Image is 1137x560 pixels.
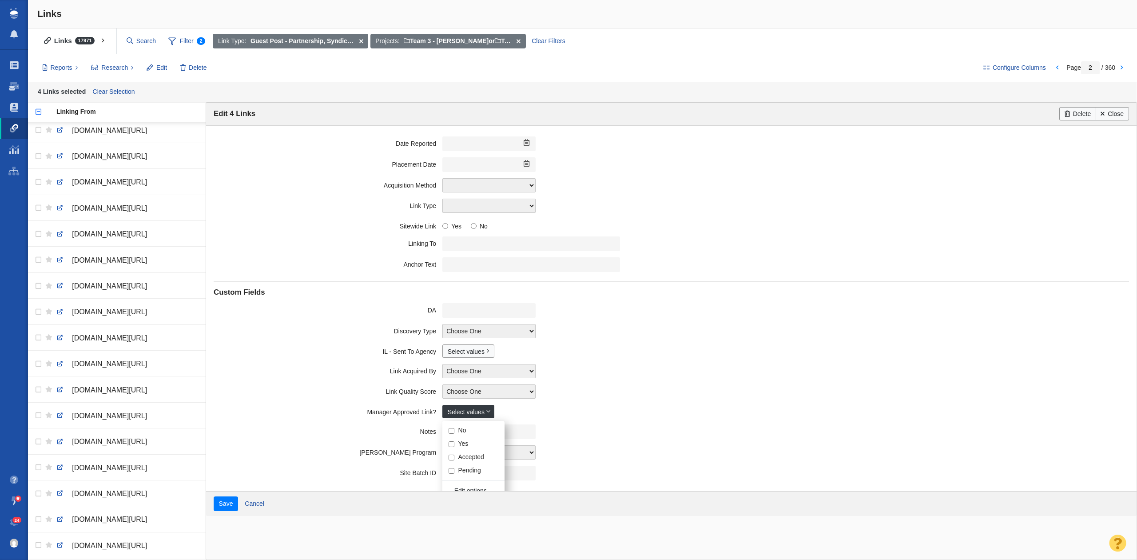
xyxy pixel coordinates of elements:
[404,37,489,44] span: Team 3 - [PERSON_NAME]
[214,136,442,148] label: Date Reported
[189,63,207,72] span: Delete
[442,223,448,229] input: Yes
[72,386,147,394] span: [DOMAIN_NAME][URL]
[56,331,333,346] a: [DOMAIN_NAME][URL]
[214,219,442,230] label: Sitewide Link
[250,36,354,46] strong: Guest Post - Partnership, Syndicated Link, Resource Link, Guest Post - Organic or Digital PR
[214,405,442,416] label: Manager Approved Link?
[72,282,147,290] span: [DOMAIN_NAME][URL]
[218,36,246,46] span: Link Type:
[10,539,19,548] img: 5fdd85798f82c50f5c45a90349a4caae
[458,466,481,474] label: Pending
[214,344,442,356] label: IL - Sent To Agency
[495,37,667,44] span: Team 3 - [PERSON_NAME] | Summer | [PERSON_NAME]
[56,108,340,116] a: Linking From
[56,408,333,424] a: [DOMAIN_NAME][URL]
[72,438,147,445] span: [DOMAIN_NAME][URL]
[10,8,18,19] img: buzzstream_logo_iconsimple.png
[91,85,137,99] a: Clear Selection
[375,36,399,46] span: Projects:
[1059,107,1096,120] a: Delete
[72,256,147,264] span: [DOMAIN_NAME][URL]
[56,434,333,449] a: [DOMAIN_NAME][URL]
[56,460,333,476] a: [DOMAIN_NAME][URL]
[993,63,1046,72] span: Configure Columns
[72,542,147,549] span: [DOMAIN_NAME][URL]
[214,384,442,396] label: Link Quality Score
[442,405,494,418] a: Select values
[72,490,147,497] span: [DOMAIN_NAME][URL]
[72,308,147,316] span: [DOMAIN_NAME][URL]
[142,60,172,76] button: Edit
[214,364,442,375] label: Link Acquired By
[156,63,167,72] span: Edit
[56,123,333,138] a: [DOMAIN_NAME][URL]
[72,516,147,523] span: [DOMAIN_NAME][URL]
[458,426,466,434] label: No
[197,37,206,45] span: 2
[214,178,442,189] label: Acquisition Method
[214,257,442,268] label: Anchor Text
[214,324,442,335] label: Discovery Type
[72,230,147,238] span: [DOMAIN_NAME][URL]
[72,178,147,186] span: [DOMAIN_NAME][URL]
[56,383,333,398] a: [DOMAIN_NAME][URL]
[37,60,83,76] button: Reports
[72,334,147,342] span: [DOMAIN_NAME][URL]
[471,223,477,229] input: No
[214,303,442,314] label: DA
[38,88,86,95] strong: 4 Links selected
[175,60,212,76] button: Delete
[163,33,211,50] span: Filter
[240,497,270,511] a: Cancel
[56,253,333,268] a: [DOMAIN_NAME][URL]
[56,227,333,242] a: [DOMAIN_NAME][URL]
[72,464,147,472] span: [DOMAIN_NAME][URL]
[37,8,62,19] span: Links
[214,496,238,512] input: Save
[123,33,160,49] input: Search
[214,109,255,118] span: Edit 4 Links
[56,486,333,501] a: [DOMAIN_NAME][URL]
[72,204,147,212] span: [DOMAIN_NAME][URL]
[56,201,333,216] a: [DOMAIN_NAME][URL]
[458,453,484,461] label: Accepted
[56,279,333,294] a: [DOMAIN_NAME][URL]
[214,157,442,168] label: Placement Date
[458,440,469,448] label: Yes
[86,60,139,76] button: Research
[101,63,128,72] span: Research
[1096,107,1129,120] a: Close
[51,63,72,72] span: Reports
[72,127,147,134] span: [DOMAIN_NAME][URL]
[72,360,147,368] span: [DOMAIN_NAME][URL]
[214,424,442,436] label: Notes
[404,36,512,46] strong: or
[56,304,333,320] a: [DOMAIN_NAME][URL]
[72,152,147,160] span: [DOMAIN_NAME][URL]
[214,466,442,477] label: Site Batch ID
[471,219,488,230] label: No
[442,219,461,230] label: Yes
[12,517,22,524] span: 24
[978,60,1051,76] button: Configure Columns
[56,108,340,115] div: Linking From
[214,445,442,456] label: [PERSON_NAME] Program
[56,512,333,527] a: [DOMAIN_NAME][URL]
[56,149,333,164] a: [DOMAIN_NAME][URL]
[442,484,511,497] a: Edit options...
[214,236,442,248] label: Linking To
[527,34,570,49] div: Clear Filters
[56,175,333,190] a: [DOMAIN_NAME][URL]
[1066,64,1115,71] span: Page / 360
[214,288,1129,297] h4: Custom Fields
[214,199,442,210] label: Link Type
[56,356,333,372] a: [DOMAIN_NAME][URL]
[72,412,147,420] span: [DOMAIN_NAME][URL]
[442,344,494,358] a: Select values
[56,538,333,553] a: [DOMAIN_NAME][URL]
